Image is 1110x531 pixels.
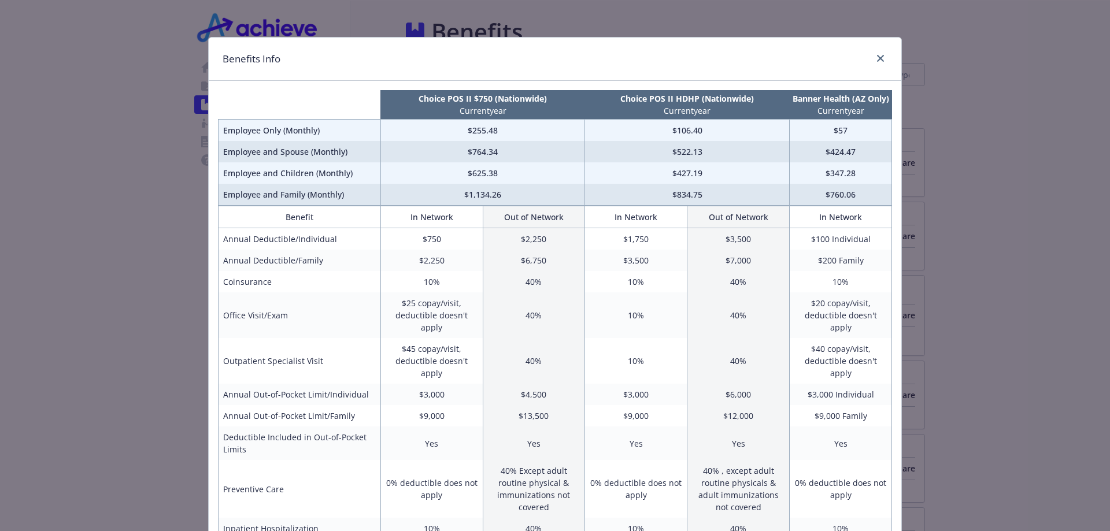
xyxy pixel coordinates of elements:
[219,228,381,250] td: Annual Deductible/Individual
[687,228,790,250] td: $3,500
[790,206,892,228] th: In Network
[790,460,892,518] td: 0% deductible does not apply
[380,250,483,271] td: $2,250
[687,384,790,405] td: $6,000
[380,162,585,184] td: $625.38
[687,405,790,426] td: $12,000
[223,51,280,66] h1: Benefits Info
[585,271,687,292] td: 10%
[790,141,892,162] td: $424.47
[790,426,892,460] td: Yes
[483,426,585,460] td: Yes
[219,384,381,405] td: Annual Out-of-Pocket Limit/Individual
[792,105,890,117] p: Current year
[483,405,585,426] td: $13,500
[585,426,687,460] td: Yes
[380,426,483,460] td: Yes
[790,271,892,292] td: 10%
[585,141,790,162] td: $522.13
[380,292,483,338] td: $25 copay/visit, deductible doesn't apply
[380,405,483,426] td: $9,000
[790,384,892,405] td: $3,000 Individual
[585,120,790,142] td: $106.40
[585,460,687,518] td: 0% deductible does not apply
[483,384,585,405] td: $4,500
[383,105,583,117] p: Current year
[585,384,687,405] td: $3,000
[219,292,381,338] td: Office Visit/Exam
[585,162,790,184] td: $427.19
[585,250,687,271] td: $3,500
[585,292,687,338] td: 10%
[219,120,381,142] td: Employee Only (Monthly)
[483,271,585,292] td: 40%
[380,120,585,142] td: $255.48
[790,162,892,184] td: $347.28
[585,184,790,206] td: $834.75
[585,228,687,250] td: $1,750
[380,384,483,405] td: $3,000
[874,51,887,65] a: close
[790,184,892,206] td: $760.06
[587,105,787,117] p: Current year
[585,338,687,384] td: 10%
[380,271,483,292] td: 10%
[380,184,585,206] td: $1,134.26
[483,460,585,518] td: 40% Except adult routine physical & immunizations not covered
[483,250,585,271] td: $6,750
[483,292,585,338] td: 40%
[687,271,790,292] td: 40%
[687,426,790,460] td: Yes
[687,250,790,271] td: $7,000
[380,338,483,384] td: $45 copay/visit, deductible doesn't apply
[483,206,585,228] th: Out of Network
[380,206,483,228] th: In Network
[587,92,787,105] p: Choice POS II HDHP (Nationwide)
[790,338,892,384] td: $40 copay/visit, deductible doesn't apply
[790,250,892,271] td: $200 Family
[219,426,381,460] td: Deductible Included in Out-of-Pocket Limits
[585,405,687,426] td: $9,000
[383,92,583,105] p: Choice POS II $750 (Nationwide)
[219,271,381,292] td: Coinsurance
[219,141,381,162] td: Employee and Spouse (Monthly)
[380,141,585,162] td: $764.34
[219,206,381,228] th: Benefit
[219,460,381,518] td: Preventive Care
[483,228,585,250] td: $2,250
[219,90,381,120] th: intentionally left blank
[687,460,790,518] td: 40% , except adult routine physicals & adult immunizations not covered
[687,338,790,384] td: 40%
[790,405,892,426] td: $9,000 Family
[380,460,483,518] td: 0% deductible does not apply
[219,162,381,184] td: Employee and Children (Monthly)
[219,405,381,426] td: Annual Out-of-Pocket Limit/Family
[687,292,790,338] td: 40%
[792,92,890,105] p: Banner Health (AZ Only)
[380,228,483,250] td: $750
[219,184,381,206] td: Employee and Family (Monthly)
[219,250,381,271] td: Annual Deductible/Family
[790,120,892,142] td: $57
[790,292,892,338] td: $20 copay/visit, deductible doesn't apply
[219,338,381,384] td: Outpatient Specialist Visit
[687,206,790,228] th: Out of Network
[585,206,687,228] th: In Network
[790,228,892,250] td: $100 Individual
[483,338,585,384] td: 40%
